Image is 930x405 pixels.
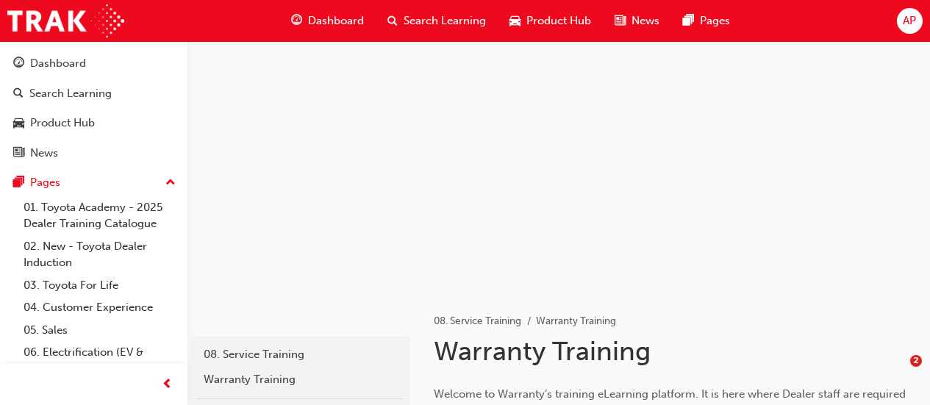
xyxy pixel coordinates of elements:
a: 03. Toyota For Life [18,274,182,297]
button: AP [897,8,923,34]
span: Search Learning [404,12,486,29]
button: DashboardSearch LearningProduct HubNews [6,47,182,169]
span: Pages [700,12,730,29]
button: Pages [6,169,182,196]
a: car-iconProduct Hub [498,6,603,36]
div: Dashboard [30,55,86,72]
span: 2 [910,355,922,367]
a: 04. Customer Experience [18,296,182,319]
a: Dashboard [6,50,182,77]
span: search-icon [13,87,24,101]
span: guage-icon [13,57,24,71]
h1: Warranty Training [434,335,818,368]
span: pages-icon [683,12,694,30]
a: Product Hub [6,110,182,137]
div: Search Learning [29,85,112,102]
span: Dashboard [308,12,364,29]
img: Trak [7,4,124,37]
span: search-icon [387,12,398,30]
span: News [632,12,659,29]
div: Warranty Training [204,371,397,388]
a: 01. Toyota Academy - 2025 Dealer Training Catalogue [18,196,182,235]
div: Pages [30,174,60,191]
span: AP [903,12,916,29]
a: News [6,140,182,167]
a: 05. Sales [18,319,182,342]
span: car-icon [13,117,24,130]
iframe: Intercom live chat [880,355,915,390]
span: Product Hub [526,12,591,29]
span: pages-icon [13,176,24,190]
a: pages-iconPages [671,6,742,36]
a: search-iconSearch Learning [376,6,498,36]
a: Warranty Training [196,367,404,393]
span: news-icon [13,147,24,160]
a: Search Learning [6,80,182,107]
a: guage-iconDashboard [279,6,376,36]
span: car-icon [509,12,521,30]
span: guage-icon [291,12,302,30]
span: prev-icon [162,376,173,394]
a: 06. Electrification (EV & Hybrid) [18,341,182,380]
div: 08. Service Training [204,346,397,363]
span: news-icon [615,12,626,30]
li: Warranty Training [536,313,616,330]
div: News [30,145,58,162]
a: 08. Service Training [196,342,404,368]
a: news-iconNews [603,6,671,36]
a: 08. Service Training [434,315,521,327]
div: Product Hub [30,115,95,132]
span: up-icon [165,173,176,193]
a: 02. New - Toyota Dealer Induction [18,235,182,274]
